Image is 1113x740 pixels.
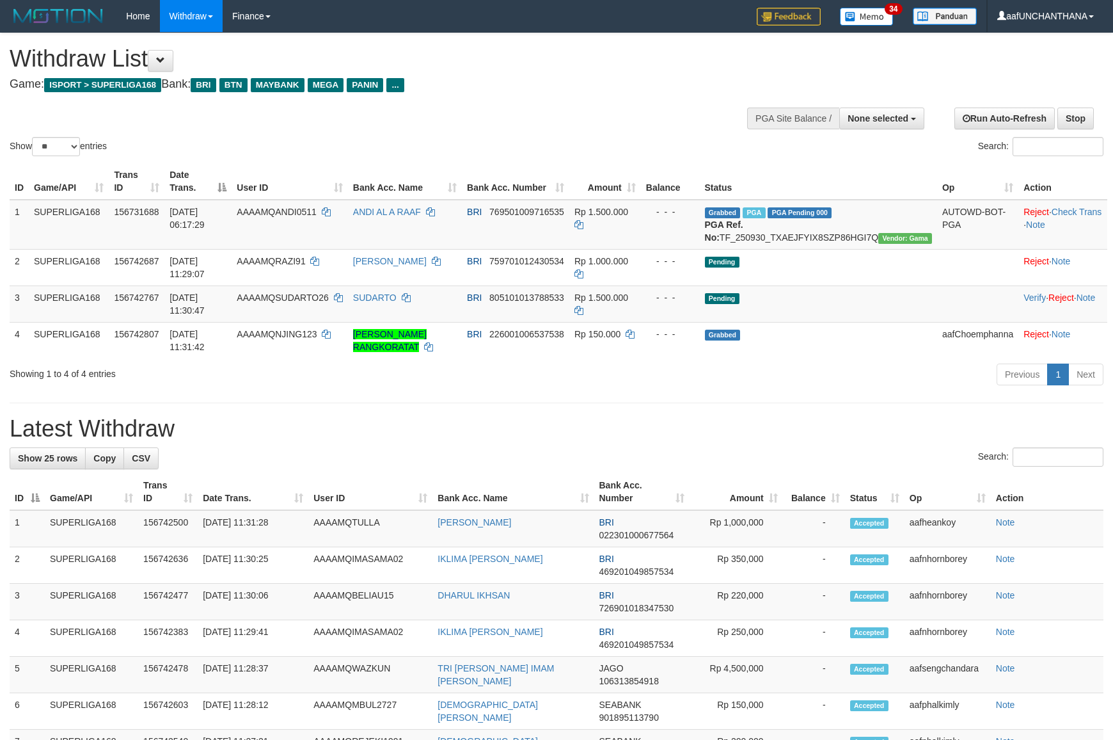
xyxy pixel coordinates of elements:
[991,474,1103,510] th: Action
[599,627,614,637] span: BRI
[438,554,542,564] a: IKLIMA [PERSON_NAME]
[783,620,845,657] td: -
[10,249,29,286] td: 2
[29,163,109,200] th: Game/API: activate to sort column ascending
[904,584,991,620] td: aafnhornborey
[1023,207,1049,217] a: Reject
[599,700,642,710] span: SEABANK
[937,200,1018,250] td: AUTOWD-BOT-PGA
[164,163,232,200] th: Date Trans.: activate to sort column descending
[10,137,107,156] label: Show entries
[348,163,462,200] th: Bank Acc. Name: activate to sort column ascending
[138,584,198,620] td: 156742477
[904,657,991,693] td: aafsengchandara
[850,664,888,675] span: Accepted
[114,293,159,303] span: 156742767
[690,510,783,547] td: Rp 1,000,000
[138,657,198,693] td: 156742478
[599,517,614,527] span: BRI
[978,447,1103,467] label: Search:
[599,554,614,564] span: BRI
[839,108,924,129] button: None selected
[232,163,347,200] th: User ID: activate to sort column ascending
[10,6,107,26] img: MOTION_logo.png
[138,474,198,510] th: Trans ID: activate to sort column ascending
[10,163,29,200] th: ID
[93,453,116,463] span: Copy
[308,584,432,620] td: AAAAMQBELIAU15
[29,200,109,250] td: SUPERLIGA168
[937,322,1018,358] td: aafChoemphanna
[904,547,991,584] td: aafnhornborey
[768,207,832,218] span: PGA Pending
[783,657,845,693] td: -
[438,517,511,527] a: [PERSON_NAME]
[1023,293,1046,303] a: Verify
[438,700,538,723] a: [DEMOGRAPHIC_DATA][PERSON_NAME]
[783,547,845,584] td: -
[10,200,29,250] td: 1
[996,627,1015,637] a: Note
[1023,256,1049,266] a: Reject
[10,322,29,358] td: 4
[308,474,432,510] th: User ID: activate to sort column ascending
[1018,163,1107,200] th: Action
[18,453,77,463] span: Show 25 rows
[646,291,695,304] div: - - -
[237,207,317,217] span: AAAAMQANDI0511
[1048,293,1074,303] a: Reject
[438,663,554,686] a: TRI [PERSON_NAME] IMAM [PERSON_NAME]
[45,547,138,584] td: SUPERLIGA168
[467,256,482,266] span: BRI
[845,474,904,510] th: Status: activate to sort column ascending
[850,518,888,529] span: Accepted
[1018,200,1107,250] td: · ·
[878,233,932,244] span: Vendor URL: https://trx31.1velocity.biz
[237,329,317,339] span: AAAAMQNJING123
[1052,256,1071,266] a: Note
[743,207,765,218] span: Marked by aafromsomean
[646,328,695,341] div: - - -
[690,584,783,620] td: Rp 220,000
[850,554,888,565] span: Accepted
[489,256,564,266] span: Copy 759701012430534 to clipboard
[574,293,628,303] span: Rp 1.500.000
[10,657,45,693] td: 5
[783,693,845,730] td: -
[45,584,138,620] td: SUPERLIGA168
[170,207,205,230] span: [DATE] 06:17:29
[1077,293,1096,303] a: Note
[132,453,150,463] span: CSV
[954,108,1055,129] a: Run Auto-Refresh
[138,693,198,730] td: 156742603
[705,293,739,304] span: Pending
[308,547,432,584] td: AAAAMQIMASAMA02
[138,547,198,584] td: 156742636
[85,447,124,469] a: Copy
[705,220,743,243] b: PGA Ref. No:
[489,293,564,303] span: Copy 805101013788533 to clipboard
[705,257,739,268] span: Pending
[996,590,1015,600] a: Note
[700,163,937,200] th: Status
[885,3,902,15] span: 34
[237,293,328,303] span: AAAAMQSUDARTO26
[850,700,888,711] span: Accepted
[45,510,138,547] td: SUPERLIGA168
[1052,329,1071,339] a: Note
[783,474,845,510] th: Balance: activate to sort column ascending
[198,510,308,547] td: [DATE] 11:31:28
[489,207,564,217] span: Copy 769501009716535 to clipboard
[850,591,888,602] span: Accepted
[353,293,397,303] a: SUDARTO
[170,329,205,352] span: [DATE] 11:31:42
[198,657,308,693] td: [DATE] 11:28:37
[997,364,1048,385] a: Previous
[705,330,741,341] span: Grabbed
[1018,249,1107,286] td: ·
[353,256,427,266] a: [PERSON_NAME]
[198,620,308,657] td: [DATE] 11:29:41
[191,78,216,92] span: BRI
[308,657,432,693] td: AAAAMQWAZKUN
[10,416,1103,442] h1: Latest Withdraw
